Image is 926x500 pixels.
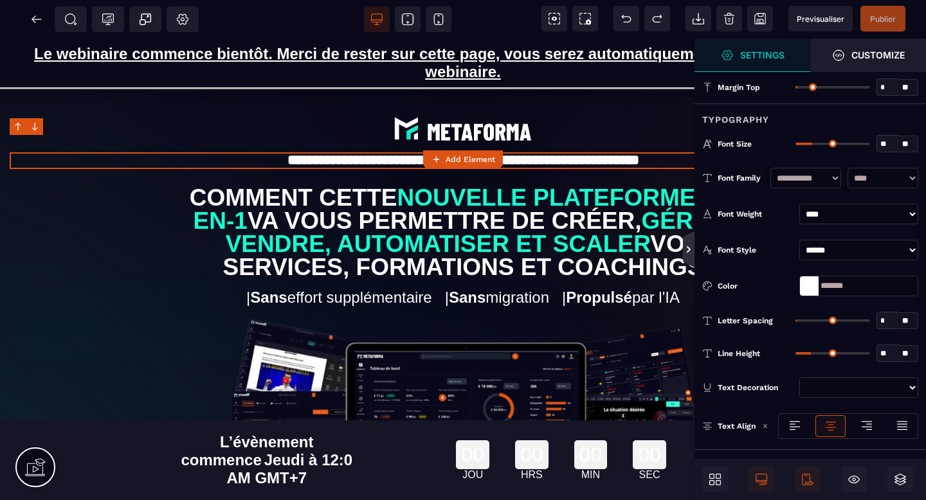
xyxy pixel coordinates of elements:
[541,6,567,31] span: View components
[226,413,352,448] span: Jeudi à 12:0 AM GMT+7
[762,423,768,429] img: loading
[250,250,287,267] b: Sans
[423,150,503,168] button: Add Element
[718,280,794,292] div: Color
[194,146,737,195] span: NOUVELLE PLATEFORME 13-EN-1
[694,449,926,473] div: Padding
[139,13,152,26] span: Popup
[788,6,853,31] span: Preview
[456,402,489,431] div: 00
[718,82,760,93] span: Margin Top
[177,145,749,244] text: COMMENT CETTE VA VOUS PERMETTRE DE CRÉER, VOS SERVICES, FORMATIONS ET COACHINGS
[34,6,896,42] u: Le webinaire commence bientôt. Merci de rester sur cette page, vous serez automatiquement redirig...
[515,402,549,431] div: 00
[718,139,752,149] span: Font Size
[887,467,913,492] span: Open Layers
[718,172,764,184] div: Font Family
[64,13,77,26] span: SEO
[176,13,189,26] span: Setting Body
[633,431,666,442] div: SEC
[749,467,774,492] span: Desktop Only
[574,431,608,442] div: MIN
[10,244,916,274] h2: | effort supplémentaire | migration | par l'IA
[718,316,773,326] span: Letter Spacing
[740,50,785,60] strong: Settings
[574,402,608,431] div: 00
[702,467,728,492] span: Open Blocks
[181,395,313,430] span: L’évènement commence
[694,39,810,72] span: Settings
[446,155,495,164] strong: Add Element
[633,402,666,431] div: 00
[870,14,896,24] span: Publier
[449,250,486,267] b: Sans
[797,14,844,24] span: Previsualiser
[810,39,926,72] span: Open Style Manager
[572,6,598,31] span: Screenshot
[718,348,760,359] span: Line Height
[718,244,794,256] div: Font Style
[718,208,794,220] div: Font Weight
[702,420,756,433] p: Text Align
[694,103,926,127] div: Typography
[102,13,114,26] span: Tracking
[390,75,536,107] img: abe9e435164421cb06e33ef15842a39e_e5ef653356713f0d7dd3797ab850248d_Capture_d%E2%80%99e%CC%81cran_2...
[456,431,489,442] div: JOU
[515,431,549,442] div: HRS
[718,381,794,394] div: Text Decoration
[841,467,867,492] span: Hide/Show Block
[226,169,740,219] span: GÉRER, VENDRE, AUTOMATISER ET SCALER
[566,250,632,267] b: Propulsé
[795,467,821,492] span: Mobile Only
[851,50,905,60] strong: Customize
